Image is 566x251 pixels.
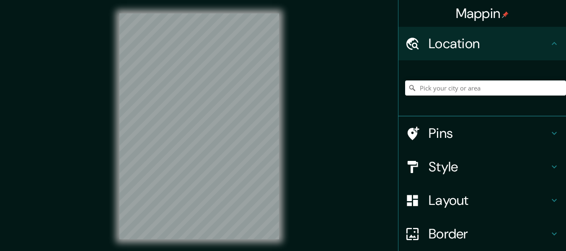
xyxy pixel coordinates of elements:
[502,11,509,18] img: pin-icon.png
[491,218,557,242] iframe: Help widget launcher
[405,80,566,96] input: Pick your city or area
[398,27,566,60] div: Location
[398,116,566,150] div: Pins
[398,150,566,184] div: Style
[429,158,549,175] h4: Style
[429,125,549,142] h4: Pins
[398,217,566,251] div: Border
[429,225,549,242] h4: Border
[429,35,549,52] h4: Location
[429,192,549,209] h4: Layout
[119,13,279,239] canvas: Map
[456,5,509,22] h4: Mappin
[398,184,566,217] div: Layout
